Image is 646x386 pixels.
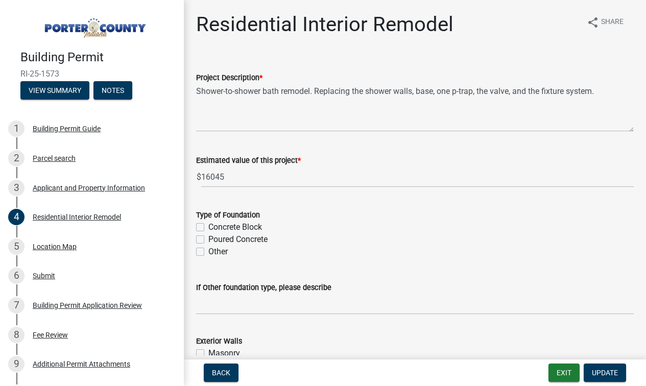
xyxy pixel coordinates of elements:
[196,284,331,292] label: If Other foundation type, please describe
[33,360,130,368] div: Additional Permit Attachments
[20,81,89,100] button: View Summary
[20,87,89,95] wm-modal-confirm: Summary
[33,213,121,221] div: Residential Interior Remodel
[548,364,580,382] button: Exit
[8,356,25,372] div: 9
[8,180,25,196] div: 3
[208,246,228,258] label: Other
[8,297,25,313] div: 7
[33,184,145,191] div: Applicant and Property Information
[33,302,142,309] div: Building Permit Application Review
[601,16,624,29] span: Share
[20,50,176,65] h4: Building Permit
[196,157,301,164] label: Estimated value of this project
[208,221,262,233] label: Concrete Block
[33,243,77,250] div: Location Map
[8,120,25,137] div: 1
[584,364,626,382] button: Update
[579,12,632,32] button: shareShare
[8,327,25,343] div: 8
[196,75,262,82] label: Project Description
[196,338,242,345] label: Exterior Walls
[93,87,132,95] wm-modal-confirm: Notes
[93,81,132,100] button: Notes
[208,233,268,246] label: Poured Concrete
[8,150,25,166] div: 2
[20,69,163,79] span: RI-25-1573
[208,347,240,359] label: Masonry
[33,331,68,339] div: Fee Review
[196,212,260,219] label: Type of Foundation
[8,238,25,255] div: 5
[592,369,618,377] span: Update
[204,364,238,382] button: Back
[33,272,55,279] div: Submit
[33,125,101,132] div: Building Permit Guide
[8,209,25,225] div: 4
[196,12,453,37] h1: Residential Interior Remodel
[587,16,599,29] i: share
[212,369,230,377] span: Back
[20,11,168,39] img: Porter County, Indiana
[196,166,202,187] span: $
[33,155,76,162] div: Parcel search
[8,268,25,284] div: 6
